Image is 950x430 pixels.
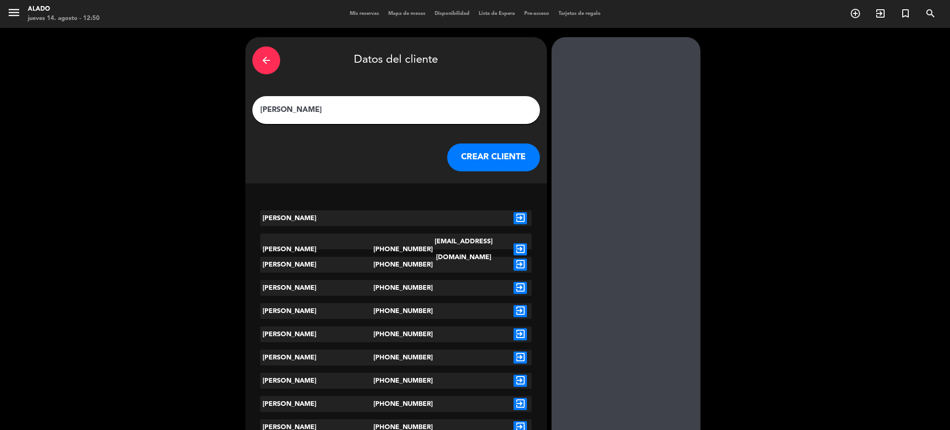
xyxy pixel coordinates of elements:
div: [PERSON_NAME] [260,210,373,226]
div: [PERSON_NAME] [260,350,373,365]
div: [PHONE_NUMBER] [373,350,419,365]
div: [EMAIL_ADDRESS][DOMAIN_NAME] [418,234,509,265]
span: Lista de Espera [474,11,520,16]
i: add_circle_outline [850,8,861,19]
div: Datos del cliente [252,44,540,77]
div: [PERSON_NAME] [260,326,373,342]
i: turned_in_not [900,8,911,19]
i: exit_to_app [514,398,527,410]
div: [PHONE_NUMBER] [373,396,419,412]
div: [PHONE_NUMBER] [373,280,419,296]
div: [PERSON_NAME] [260,257,373,273]
i: exit_to_app [514,352,527,364]
i: exit_to_app [514,328,527,340]
div: [PERSON_NAME] [260,373,373,389]
i: menu [7,6,21,20]
i: exit_to_app [514,243,527,255]
span: Mapa de mesas [384,11,430,16]
div: [PHONE_NUMBER] [373,303,419,319]
i: exit_to_app [514,305,527,317]
span: Tarjetas de regalo [554,11,605,16]
i: exit_to_app [514,259,527,271]
div: Alado [28,5,100,14]
span: Disponibilidad [430,11,474,16]
button: menu [7,6,21,23]
span: Pre-acceso [520,11,554,16]
i: exit_to_app [514,282,527,294]
div: [PERSON_NAME] [260,280,373,296]
div: [PERSON_NAME] [260,303,373,319]
i: exit_to_app [875,8,886,19]
i: exit_to_app [514,375,527,387]
div: [PERSON_NAME] [260,396,373,412]
div: [PERSON_NAME] [260,234,373,265]
div: [PHONE_NUMBER] [373,326,419,342]
button: CREAR CLIENTE [447,143,540,171]
i: exit_to_app [514,212,527,224]
input: Escriba nombre, correo electrónico o número de teléfono... [259,104,533,117]
div: [PHONE_NUMBER] [373,373,419,389]
div: [PHONE_NUMBER] [373,257,419,273]
span: Mis reservas [345,11,384,16]
div: [PHONE_NUMBER] [373,234,419,265]
i: search [925,8,936,19]
div: jueves 14. agosto - 12:50 [28,14,100,23]
i: arrow_back [261,55,272,66]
